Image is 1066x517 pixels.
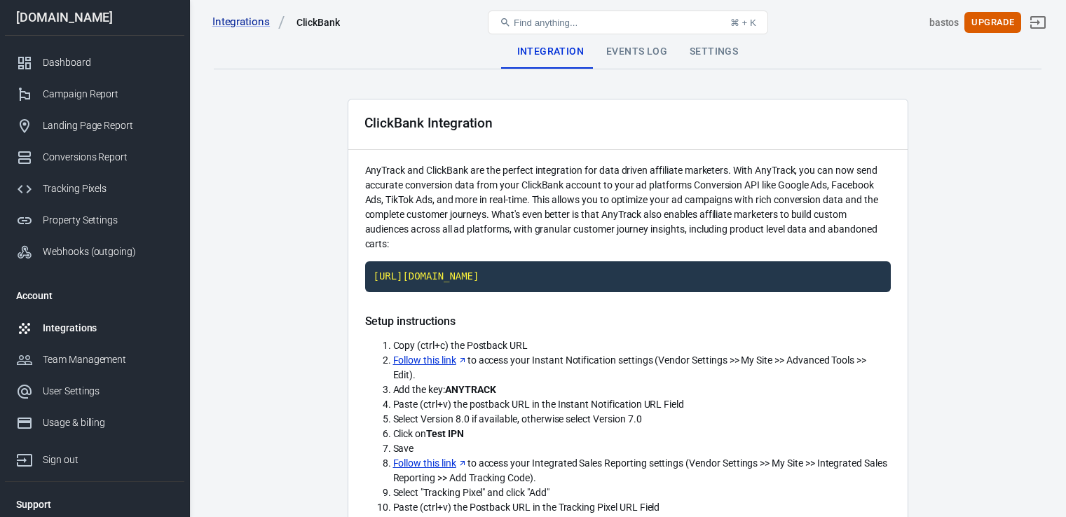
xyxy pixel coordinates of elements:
[678,35,749,69] div: Settings
[5,279,184,312] li: Account
[212,15,285,29] a: Integrations
[43,384,173,399] div: User Settings
[5,439,184,476] a: Sign out
[43,181,173,196] div: Tracking Pixels
[929,15,959,30] div: Account id: gzTo5W2d
[364,116,493,130] div: ClickBank Integration
[514,18,578,28] span: Find anything...
[488,11,768,34] button: Find anything...⌘ + K
[5,173,184,205] a: Tracking Pixels
[393,354,867,380] span: to access your Instant Notification settings (Vendor Settings >> My Site >> Advanced Tools >> Edit).
[445,384,496,395] strong: ANYTRACK
[5,344,184,375] a: Team Management
[393,340,528,351] span: Copy (ctrl+c) the Postback URL
[5,142,184,173] a: Conversions Report
[5,110,184,142] a: Landing Page Report
[393,456,467,471] a: Follow this link
[1021,6,1055,39] a: Sign out
[393,502,660,513] span: Paste (ctrl+v) the Postback URL in the Tracking Pixel URL Field
[43,352,173,367] div: Team Management
[393,399,685,410] span: Paste (ctrl+v) the postback URL in the Instant Notification URL Field
[43,150,173,165] div: Conversions Report
[506,35,595,69] div: Integration
[43,453,173,467] div: Sign out
[43,244,173,259] div: Webhooks (outgoing)
[43,213,173,228] div: Property Settings
[5,11,184,24] div: [DOMAIN_NAME]
[964,12,1021,34] button: Upgrade
[5,78,184,110] a: Campaign Report
[393,443,414,454] span: Save
[5,312,184,344] a: Integrations
[5,407,184,439] a: Usage & billing
[5,375,184,407] a: User Settings
[393,353,467,368] a: Follow this link
[393,413,642,425] span: Select Version 8.0 if available, otherwise select Version 7.0
[5,47,184,78] a: Dashboard
[393,384,496,395] span: Add the key:
[43,87,173,102] div: Campaign Report
[296,15,341,29] div: ClickBank
[43,55,173,70] div: Dashboard
[595,35,678,69] div: Events Log
[365,261,891,292] code: Click to copy
[393,428,464,439] span: Click on
[5,205,184,236] a: Property Settings
[5,236,184,268] a: Webhooks (outgoing)
[43,321,173,336] div: Integrations
[43,415,173,430] div: Usage & billing
[43,118,173,133] div: Landing Page Report
[393,457,887,483] span: to access your Integrated Sales Reporting settings (Vendor Settings >> My Site >> Integrated Sale...
[365,163,891,251] p: AnyTrack and ClickBank are the perfect integration for data driven affiliate marketers. With AnyT...
[365,315,891,329] h5: Setup instructions
[730,18,756,28] div: ⌘ + K
[393,487,549,498] span: Select "Tracking Pixel" and click "Add"
[426,428,464,439] strong: Test IPN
